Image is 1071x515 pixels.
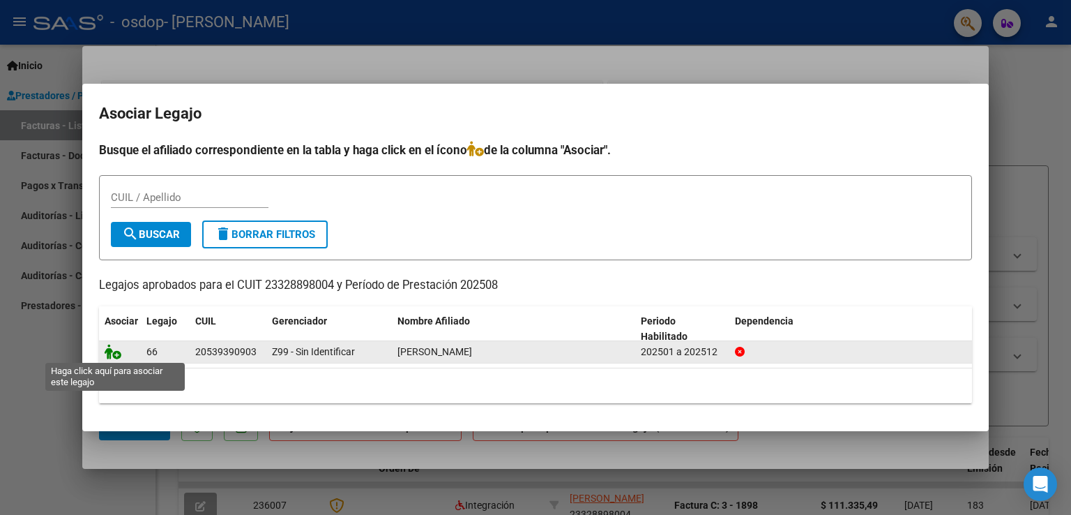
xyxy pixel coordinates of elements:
h4: Busque el afiliado correspondiente en la tabla y haga click en el ícono de la columna "Asociar". [99,141,972,159]
span: CUIL [195,315,216,327]
div: 202501 a 202512 [641,344,724,360]
span: Buscar [122,228,180,241]
datatable-header-cell: CUIL [190,306,266,352]
h2: Asociar Legajo [99,100,972,127]
span: Periodo Habilitado [641,315,688,343]
span: MORAN CHAVEZ BALTAZAR [397,346,472,357]
span: Dependencia [735,315,793,327]
div: 20539390903 [195,344,257,360]
datatable-header-cell: Periodo Habilitado [635,306,729,352]
span: Borrar Filtros [215,228,315,241]
div: 1 registros [99,368,972,403]
datatable-header-cell: Dependencia [729,306,973,352]
datatable-header-cell: Asociar [99,306,141,352]
div: Open Intercom Messenger [1024,468,1057,501]
mat-icon: delete [215,225,231,242]
span: Asociar [105,315,138,327]
button: Buscar [111,222,191,247]
span: Gerenciador [272,315,327,327]
button: Borrar Filtros [202,221,328,248]
span: 66 [146,346,158,357]
span: Z99 - Sin Identificar [272,346,355,357]
datatable-header-cell: Legajo [141,306,190,352]
p: Legajos aprobados para el CUIT 23328898004 y Período de Prestación 202508 [99,277,972,294]
mat-icon: search [122,225,139,242]
span: Legajo [146,315,177,327]
datatable-header-cell: Nombre Afiliado [392,306,635,352]
datatable-header-cell: Gerenciador [266,306,392,352]
span: Nombre Afiliado [397,315,470,327]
